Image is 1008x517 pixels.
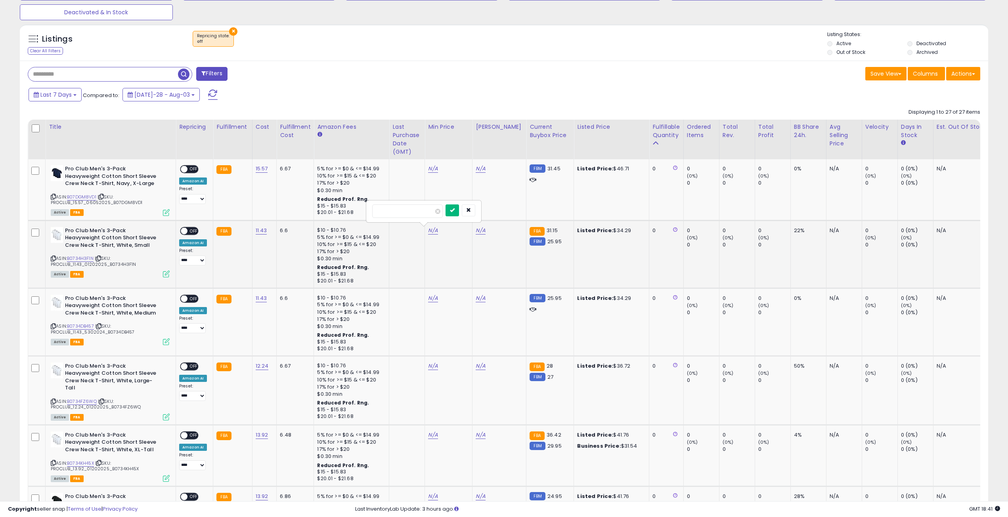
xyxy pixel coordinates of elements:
[577,442,621,450] b: Business Price:
[392,123,421,156] div: Last Purchase Date (GMT)
[723,227,755,234] div: 0
[577,227,643,234] div: $34.29
[723,179,755,187] div: 0
[687,446,719,453] div: 0
[547,431,561,439] span: 36.42
[70,475,84,482] span: FBA
[937,295,1006,302] p: N/A
[428,362,438,370] a: N/A
[29,88,82,101] button: Last 7 Days
[317,469,383,475] div: $15 - $15.83
[317,248,383,255] div: 17% for > $20
[687,302,698,309] small: (0%)
[428,227,438,235] a: N/A
[687,439,698,445] small: (0%)
[865,241,897,248] div: 0
[179,307,207,314] div: Amazon AI
[577,443,643,450] div: $31.54
[65,431,161,456] b: Pro Club Men's 3-Pack Heavyweight Cotton Short Sleeve Crew Neck T-Shirt, White, XL-Tall
[901,123,930,139] div: Days In Stock
[280,227,308,234] div: 6.6
[758,241,790,248] div: 0
[794,165,820,172] div: 0%
[901,377,933,384] div: 0 (0%)
[103,505,138,513] a: Privacy Policy
[577,294,613,302] b: Listed Price:
[723,439,734,445] small: (0%)
[83,92,119,99] span: Compared to:
[577,165,613,172] b: Listed Price:
[530,373,545,381] small: FBM
[216,165,231,174] small: FBA
[476,431,485,439] a: N/A
[577,165,643,172] div: $46.71
[179,316,207,334] div: Preset:
[758,295,790,302] div: 0
[476,227,485,235] a: N/A
[865,302,876,309] small: (0%)
[476,165,485,173] a: N/A
[652,362,677,370] div: 0
[51,194,143,206] span: | SKU: PROCLUB_15.57_06052025_B07DGM8VD1
[317,264,369,271] b: Reduced Prof. Rng.
[51,209,69,216] span: All listings currently available for purchase on Amazon
[317,309,383,316] div: 10% for >= $15 & <= $20
[65,227,161,251] b: Pro Club Men's 3-Pack Heavyweight Cotton Short Sleeve Crew Neck T-Shirt, White, Small
[317,123,386,131] div: Amazon Fees
[70,414,84,421] span: FBA
[280,493,308,500] div: 6.86
[280,362,308,370] div: 6.67
[476,294,485,302] a: N/A
[547,373,553,381] span: 27
[70,209,84,216] span: FBA
[42,34,73,45] h5: Listings
[317,271,383,278] div: $15 - $15.83
[946,67,980,80] button: Actions
[901,235,912,241] small: (0%)
[65,295,161,319] b: Pro Club Men's 3-Pack Heavyweight Cotton Short Sleeve Crew Neck T-Shirt, White, Medium
[723,123,752,139] div: Total Rev.
[51,295,63,311] img: 31tBiMqgiXL._SL40_.jpg
[51,271,69,278] span: All listings currently available for purchase on Amazon
[317,413,383,420] div: $20.01 - $21.68
[547,362,553,370] span: 28
[530,227,544,236] small: FBA
[317,209,383,216] div: $20.01 - $21.68
[317,406,383,413] div: $15 - $15.83
[65,362,161,394] b: Pro Club Men's 3-Pack Heavyweight Cotton Short Sleeve Crew Neck T-Shirt, White, Large-Tall
[723,377,755,384] div: 0
[428,431,438,439] a: N/A
[68,505,101,513] a: Terms of Use
[687,227,719,234] div: 0
[70,271,84,278] span: FBA
[530,123,570,139] div: Current Buybox Price
[51,362,63,378] img: 31tBiMqgiXL._SL40_.jpg
[794,493,820,500] div: 28%
[794,431,820,439] div: 4%
[317,187,383,194] div: $0.30 min
[901,173,912,179] small: (0%)
[827,31,988,38] p: Listing States:
[317,234,383,241] div: 5% for >= $0 & <= $14.99
[317,165,383,172] div: 5% for >= $0 & <= $14.99
[317,131,322,138] small: Amazon Fees.
[317,439,383,446] div: 10% for >= $15 & <= $20
[317,369,383,376] div: 5% for >= $0 & <= $14.99
[51,493,63,509] img: 31PX89luF1L._SL40_.jpg
[51,165,63,181] img: 31kL126LX1L._SL40_.jpg
[865,179,897,187] div: 0
[280,165,308,172] div: 6.67
[577,492,613,500] b: Listed Price:
[317,493,383,500] div: 5% for >= $0 & <= $14.99
[317,196,369,202] b: Reduced Prof. Rng.
[179,123,210,131] div: Repricing
[758,362,790,370] div: 0
[547,165,560,172] span: 31.45
[67,323,94,330] a: B0734DB457
[758,227,790,234] div: 0
[65,493,161,517] b: Pro Club Men's 3-Pack Heavyweight Cotton Short Sleeve Crew Neck T-Shirt, Black, Small
[794,123,823,139] div: BB Share 24h.
[758,439,769,445] small: (0%)
[67,194,96,200] a: B07DGM8VD1
[830,431,856,439] div: N/A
